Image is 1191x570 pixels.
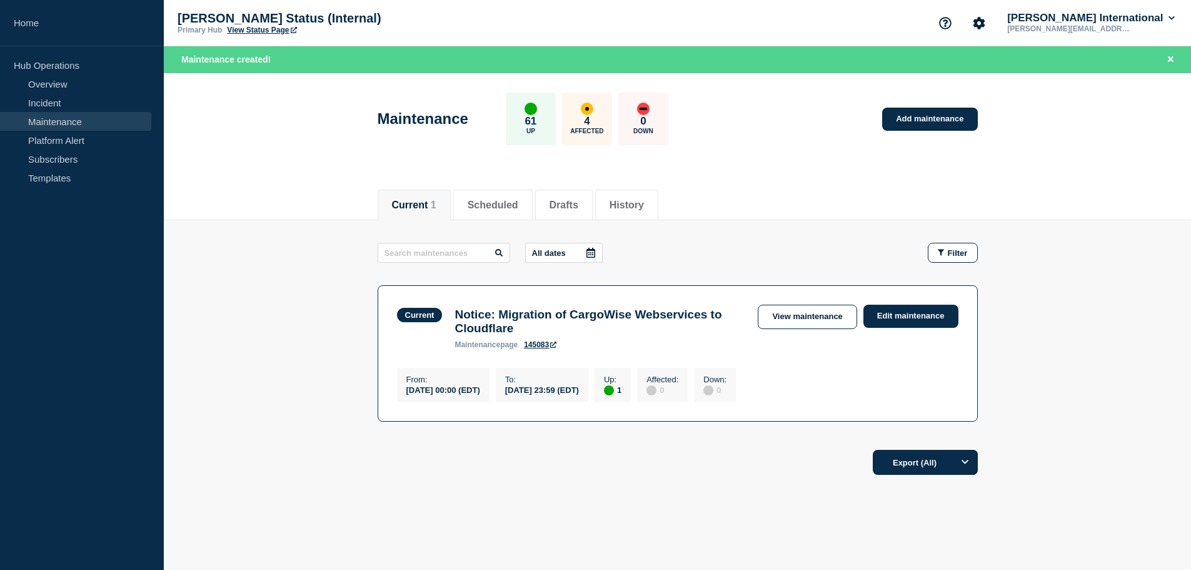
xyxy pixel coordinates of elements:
p: Down : [703,375,726,384]
p: Primary Hub [178,26,222,34]
p: Affected [570,128,603,135]
button: Export (All) [873,450,978,475]
button: Close banner [1163,53,1178,67]
p: 61 [525,115,536,128]
button: Filter [928,243,978,263]
span: maintenance [455,340,500,349]
a: View Status Page [227,26,296,34]
button: Scheduled [468,200,518,211]
span: Maintenance created! [181,54,271,64]
div: 1 [604,384,621,395]
div: 0 [646,384,678,395]
span: 1 [431,200,436,210]
div: [DATE] 23:59 (EDT) [505,384,579,395]
p: Up [526,128,535,135]
a: Edit maintenance [863,305,958,328]
div: 0 [703,384,726,395]
a: View maintenance [758,305,857,329]
p: From : [406,375,480,384]
div: disabled [703,385,713,395]
h1: Maintenance [378,110,468,128]
p: To : [505,375,579,384]
p: Down [633,128,653,135]
div: [DATE] 00:00 (EDT) [406,384,480,395]
span: Filter [948,248,968,258]
button: Options [953,450,978,475]
div: Current [405,310,435,320]
p: [PERSON_NAME][EMAIL_ADDRESS][PERSON_NAME][DOMAIN_NAME] [1005,24,1135,33]
button: Account settings [966,10,992,36]
p: 0 [640,115,646,128]
a: Add maintenance [882,108,977,131]
input: Search maintenances [378,243,510,263]
button: [PERSON_NAME] International [1005,12,1177,24]
div: up [604,385,614,395]
p: [PERSON_NAME] Status (Internal) [178,11,428,26]
p: 4 [584,115,590,128]
button: Support [932,10,958,36]
button: All dates [525,243,603,263]
a: 145083 [524,340,556,349]
div: disabled [646,385,656,395]
button: History [610,200,644,211]
button: Drafts [550,200,578,211]
p: Affected : [646,375,678,384]
p: page [455,340,518,349]
div: down [637,103,650,115]
button: Current 1 [392,200,436,211]
h3: Notice: Migration of CargoWise Webservices to Cloudflare [455,308,745,335]
div: affected [581,103,593,115]
p: All dates [532,248,566,258]
div: up [525,103,537,115]
p: Up : [604,375,621,384]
